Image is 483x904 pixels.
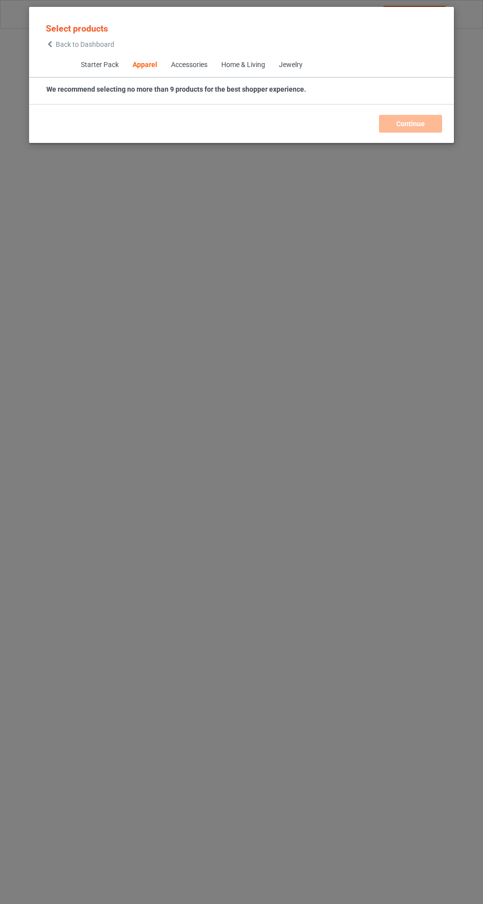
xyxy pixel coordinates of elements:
[46,85,306,93] strong: We recommend selecting no more than 9 products for the best shopper experience.
[132,60,157,70] div: Apparel
[221,60,265,70] div: Home & Living
[171,60,207,70] div: Accessories
[73,53,125,77] span: Starter Pack
[56,40,114,48] span: Back to Dashboard
[46,23,108,34] span: Select products
[278,60,302,70] div: Jewelry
